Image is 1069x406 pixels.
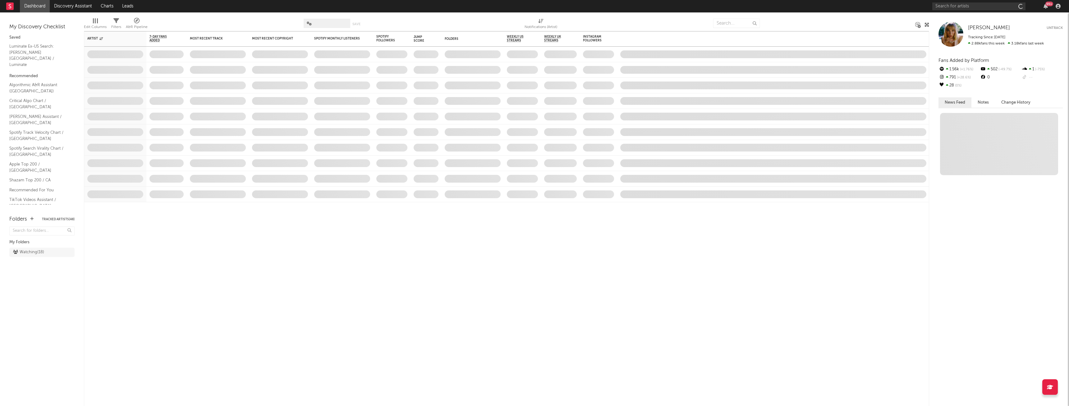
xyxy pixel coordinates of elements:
div: My Folders [9,239,75,246]
div: Filters [111,16,121,34]
span: 0 % [954,84,961,87]
a: Luminate Ex-US Search: [PERSON_NAME] [GEOGRAPHIC_DATA] / Luminate [9,43,68,68]
div: 1.56k [938,65,980,73]
div: Most Recent Track [190,37,236,40]
div: Notifications (Artist) [525,16,557,34]
button: Notes [971,97,995,108]
span: +28.6 % [956,76,971,79]
a: Spotify Track Velocity Chart / [GEOGRAPHIC_DATA] [9,129,68,142]
a: Shazam Top 200 / CA [9,177,68,184]
button: Filter by Most Recent Copyright [302,35,308,42]
div: 502 [980,65,1021,73]
div: Most Recent Copyright [252,37,299,40]
div: Edit Columns [84,23,107,31]
span: 7-Day Fans Added [149,35,174,42]
span: Tracking Since: [DATE] [968,35,1005,39]
a: Apple Top 200 / [GEOGRAPHIC_DATA] [9,161,68,174]
button: Tracked Artists(48) [42,218,75,221]
span: 3.18k fans last week [968,42,1044,45]
div: Spotify Monthly Listeners [314,37,361,40]
button: Filter by Jump Score [432,36,438,42]
div: -- [1021,73,1063,82]
span: 2.88k fans this week [968,42,1005,45]
a: Watching(18) [9,248,75,257]
span: -49.7 % [998,68,1012,71]
div: Recommended [9,72,75,80]
div: 28 [938,82,980,90]
button: Filter by Spotify Followers [401,35,407,42]
a: Spotify Search Virality Chart / [GEOGRAPHIC_DATA] [9,145,68,158]
div: Folders [445,37,491,41]
div: Jump Score [414,35,429,43]
a: Critical Algo Chart / [GEOGRAPHIC_DATA] [9,97,68,110]
div: Instagram Followers [583,35,605,42]
div: 791 [938,73,980,82]
span: [PERSON_NAME] [968,25,1010,30]
button: Filter by Artist [137,35,143,42]
button: Filter by Weekly US Streams [532,35,538,42]
div: Edit Columns [84,16,107,34]
a: Algorithmic A&R Assistant ([GEOGRAPHIC_DATA]) [9,82,68,94]
input: Search for folders... [9,226,75,236]
div: Artist [87,37,134,40]
button: Untrack [1047,25,1063,31]
button: Filter by Weekly UK Streams [571,35,577,42]
a: Recommended For You [9,187,68,194]
button: Filter by 7-Day Fans Added [177,35,184,42]
button: Filter by Most Recent Track [240,35,246,42]
button: Filter by Folders [494,36,501,42]
div: Spotify Followers [376,35,398,42]
span: -75 % [1034,68,1045,71]
div: Notifications (Artist) [525,23,557,31]
div: 1 [1021,65,1063,73]
div: Watching ( 18 ) [13,249,44,256]
button: Change History [995,97,1037,108]
a: [PERSON_NAME] [968,25,1010,31]
div: My Discovery Checklist [9,23,75,31]
span: +1.76 % [959,68,973,71]
div: Saved [9,34,75,41]
div: A&R Pipeline [126,16,148,34]
button: 99+ [1044,4,1048,9]
button: Save [352,22,360,26]
a: [PERSON_NAME] Assistant / [GEOGRAPHIC_DATA] [9,113,68,126]
div: Filters [111,23,121,31]
input: Search for artists [932,2,1025,10]
input: Search... [713,19,760,28]
div: 99 + [1045,2,1053,6]
span: Weekly UK Streams [544,35,567,42]
div: A&R Pipeline [126,23,148,31]
button: Filter by Instagram Followers [608,35,614,42]
div: 0 [980,73,1021,82]
div: Folders [9,216,27,223]
span: Weekly US Streams [507,35,529,42]
button: News Feed [938,97,971,108]
button: Filter by Spotify Monthly Listeners [364,35,370,42]
a: TikTok Videos Assistant / [GEOGRAPHIC_DATA] [9,196,68,209]
span: Fans Added by Platform [938,58,989,63]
